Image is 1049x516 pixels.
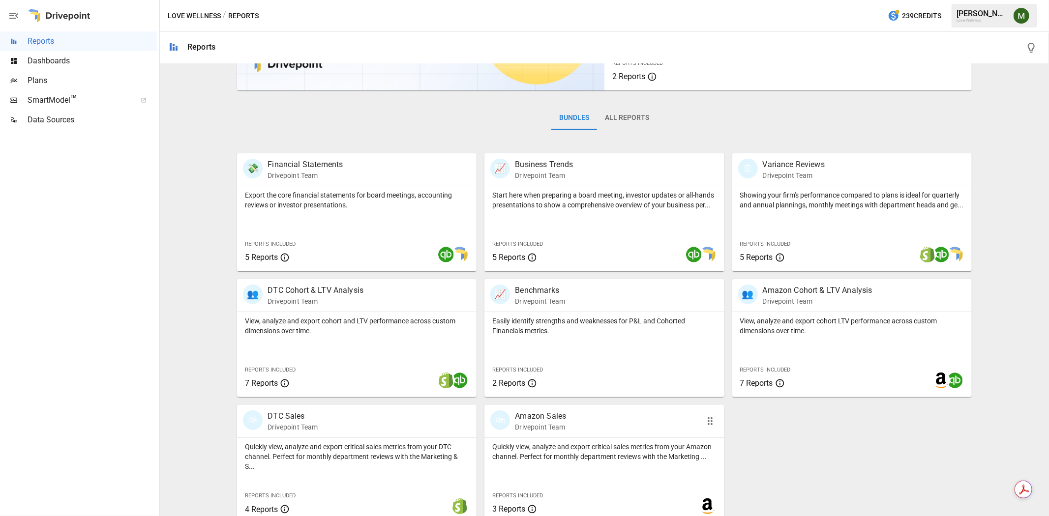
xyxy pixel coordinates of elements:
[28,55,157,67] span: Dashboards
[957,18,1008,23] div: Love Wellness
[243,410,263,430] div: 🛍
[452,247,468,262] img: smart model
[700,247,716,262] img: smart model
[515,410,566,422] p: Amazon Sales
[740,378,773,388] span: 7 Reports
[738,159,758,178] div: 🗓
[492,241,543,247] span: Reports Included
[933,373,949,388] img: amazon
[268,171,343,180] p: Drivepoint Team
[884,7,945,25] button: 239Credits
[438,373,454,388] img: shopify
[268,422,318,432] p: Drivepoint Team
[245,190,469,210] p: Export the core financial statements for board meetings, accounting reviews or investor presentat...
[515,296,565,306] p: Drivepoint Team
[957,9,1008,18] div: [PERSON_NAME]
[740,316,964,336] p: View, analyze and export cohort LTV performance across custom dimensions over time.
[515,159,573,171] p: Business Trends
[243,159,263,178] div: 💸
[245,241,296,247] span: Reports Included
[492,492,543,499] span: Reports Included
[492,316,716,336] p: Easily identify strengths and weaknesses for P&L and Cohorted Financials metrics.
[490,159,510,178] div: 📈
[268,159,343,171] p: Financial Statements
[740,190,964,210] p: Showing your firm's performance compared to plans is ideal for quarterly and annual plannings, mo...
[920,247,935,262] img: shopify
[902,10,941,22] span: 239 Credits
[492,253,525,262] span: 5 Reports
[438,247,454,262] img: quickbooks
[245,367,296,373] span: Reports Included
[551,106,597,130] button: Bundles
[490,410,510,430] div: 🛍
[245,505,278,514] span: 4 Reports
[947,247,963,262] img: smart model
[947,373,963,388] img: quickbooks
[738,285,758,304] div: 👥
[268,296,363,306] p: Drivepoint Team
[245,492,296,499] span: Reports Included
[490,285,510,304] div: 📈
[492,367,543,373] span: Reports Included
[268,285,363,296] p: DTC Cohort & LTV Analysis
[223,10,226,22] div: /
[763,159,825,171] p: Variance Reviews
[686,247,702,262] img: quickbooks
[1014,8,1029,24] img: Meredith Lacasse
[763,285,872,296] p: Amazon Cohort & LTV Analysis
[28,94,130,106] span: SmartModel
[245,378,278,388] span: 7 Reports
[243,285,263,304] div: 👥
[28,35,157,47] span: Reports
[492,190,716,210] p: Start here when preparing a board meeting, investor updates or all-hands presentations to show a ...
[763,296,872,306] p: Drivepoint Team
[187,42,215,52] div: Reports
[515,171,573,180] p: Drivepoint Team
[70,93,77,105] span: ™
[492,504,525,514] span: 3 Reports
[28,75,157,86] span: Plans
[1008,2,1035,29] button: Meredith Lacasse
[740,253,773,262] span: 5 Reports
[168,10,221,22] button: Love Wellness
[763,171,825,180] p: Drivepoint Team
[515,285,565,296] p: Benchmarks
[28,114,157,126] span: Data Sources
[492,378,525,388] span: 2 Reports
[452,498,468,514] img: shopify
[268,410,318,422] p: DTC Sales
[245,442,469,471] p: Quickly view, analyze and export critical sales metrics from your DTC channel. Perfect for monthl...
[245,253,278,262] span: 5 Reports
[597,106,657,130] button: All Reports
[700,498,716,514] img: amazon
[612,72,645,81] span: 2 Reports
[740,241,791,247] span: Reports Included
[933,247,949,262] img: quickbooks
[740,367,791,373] span: Reports Included
[492,442,716,461] p: Quickly view, analyze and export critical sales metrics from your Amazon channel. Perfect for mon...
[452,373,468,388] img: quickbooks
[245,316,469,336] p: View, analyze and export cohort and LTV performance across custom dimensions over time.
[515,422,566,432] p: Drivepoint Team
